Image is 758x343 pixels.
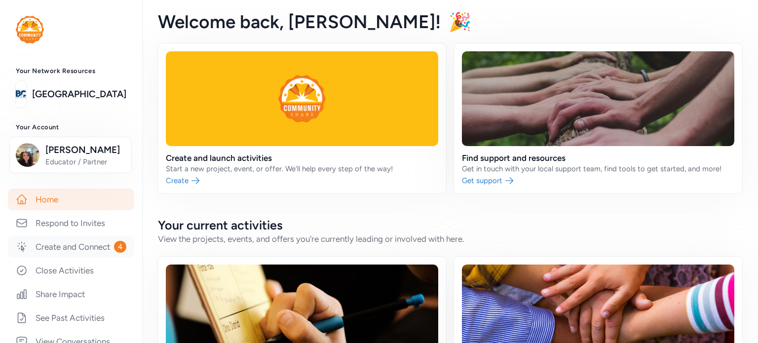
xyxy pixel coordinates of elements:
span: [PERSON_NAME] [45,143,125,157]
a: Share Impact [8,283,134,305]
span: 🎉 [449,11,471,33]
button: [PERSON_NAME]Educator / Partner [9,137,132,173]
h2: Your current activities [158,217,742,233]
img: logo [16,16,44,43]
a: Respond to Invites [8,212,134,234]
a: Create and Connect4 [8,236,134,258]
a: See Past Activities [8,307,134,329]
span: Educator / Partner [45,157,125,167]
span: Welcome back , [PERSON_NAME]! [158,11,441,33]
h3: Your Network Resources [16,67,126,75]
a: Home [8,189,134,210]
h3: Your Account [16,123,126,131]
a: [GEOGRAPHIC_DATA] [32,87,126,101]
img: logo [16,83,26,105]
div: View the projects, events, and offers you're currently leading or involved with here. [158,233,742,245]
span: 4 [114,241,126,253]
a: Close Activities [8,260,134,281]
